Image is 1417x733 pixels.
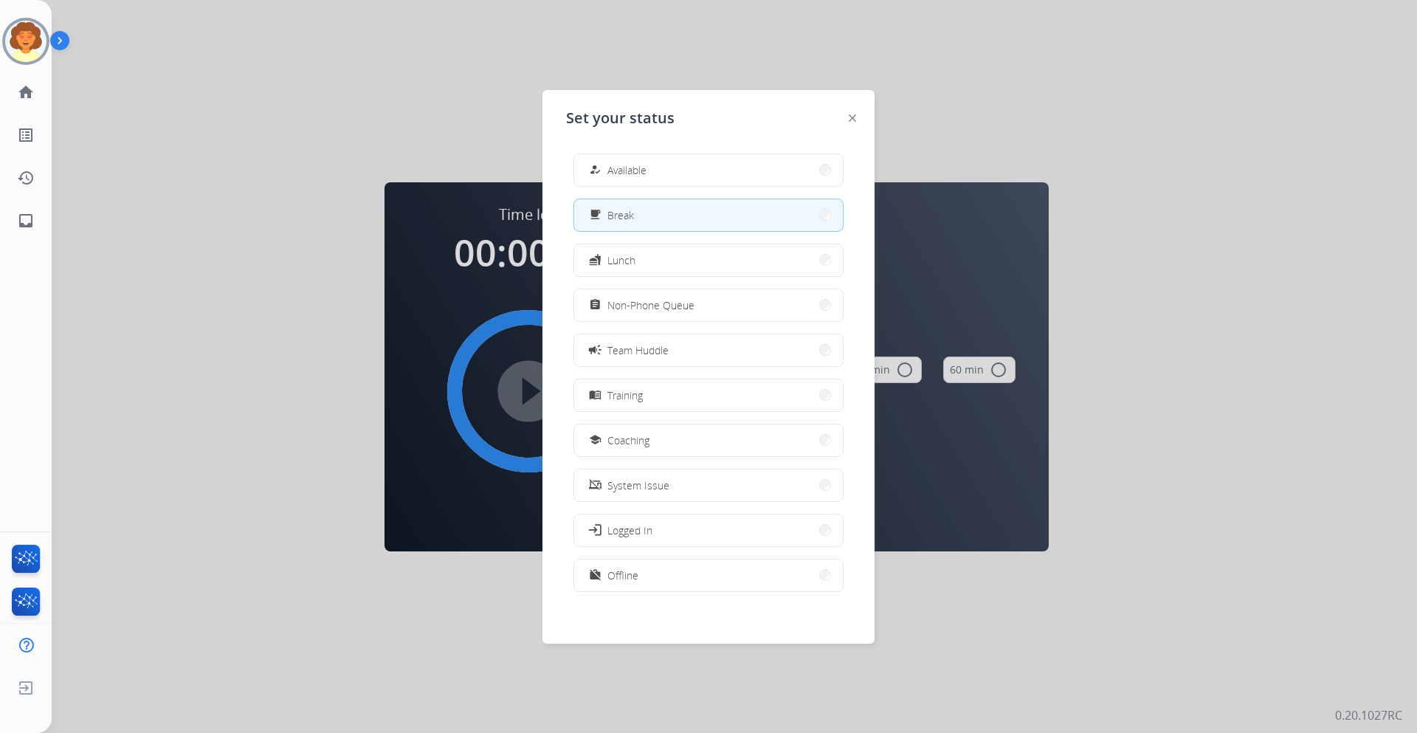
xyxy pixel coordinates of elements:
[849,114,856,122] img: close-button
[607,568,638,583] span: Offline
[574,199,843,231] button: Break
[574,289,843,321] button: Non-Phone Queue
[17,212,35,230] mat-icon: inbox
[17,83,35,101] mat-icon: home
[574,515,843,546] button: Logged In
[607,388,643,403] span: Training
[607,297,694,313] span: Non-Phone Queue
[607,523,652,538] span: Logged In
[589,389,601,402] mat-icon: menu_book
[1335,706,1402,724] p: 0.20.1027RC
[589,434,601,447] mat-icon: school
[607,252,635,268] span: Lunch
[607,478,669,493] span: System Issue
[574,379,843,411] button: Training
[589,299,601,312] mat-icon: assignment
[607,433,649,448] span: Coaching
[589,209,601,221] mat-icon: free_breakfast
[574,244,843,276] button: Lunch
[574,469,843,501] button: System Issue
[574,560,843,591] button: Offline
[566,108,675,128] span: Set your status
[589,479,601,492] mat-icon: phonelink_off
[17,169,35,187] mat-icon: history
[17,126,35,144] mat-icon: list_alt
[589,164,601,176] mat-icon: how_to_reg
[589,254,601,266] mat-icon: fastfood
[574,334,843,366] button: Team Huddle
[607,343,669,358] span: Team Huddle
[5,21,46,62] img: avatar
[589,569,601,582] mat-icon: work_off
[607,162,647,178] span: Available
[574,424,843,456] button: Coaching
[587,523,602,537] mat-icon: login
[574,154,843,186] button: Available
[607,207,634,223] span: Break
[587,343,602,357] mat-icon: campaign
